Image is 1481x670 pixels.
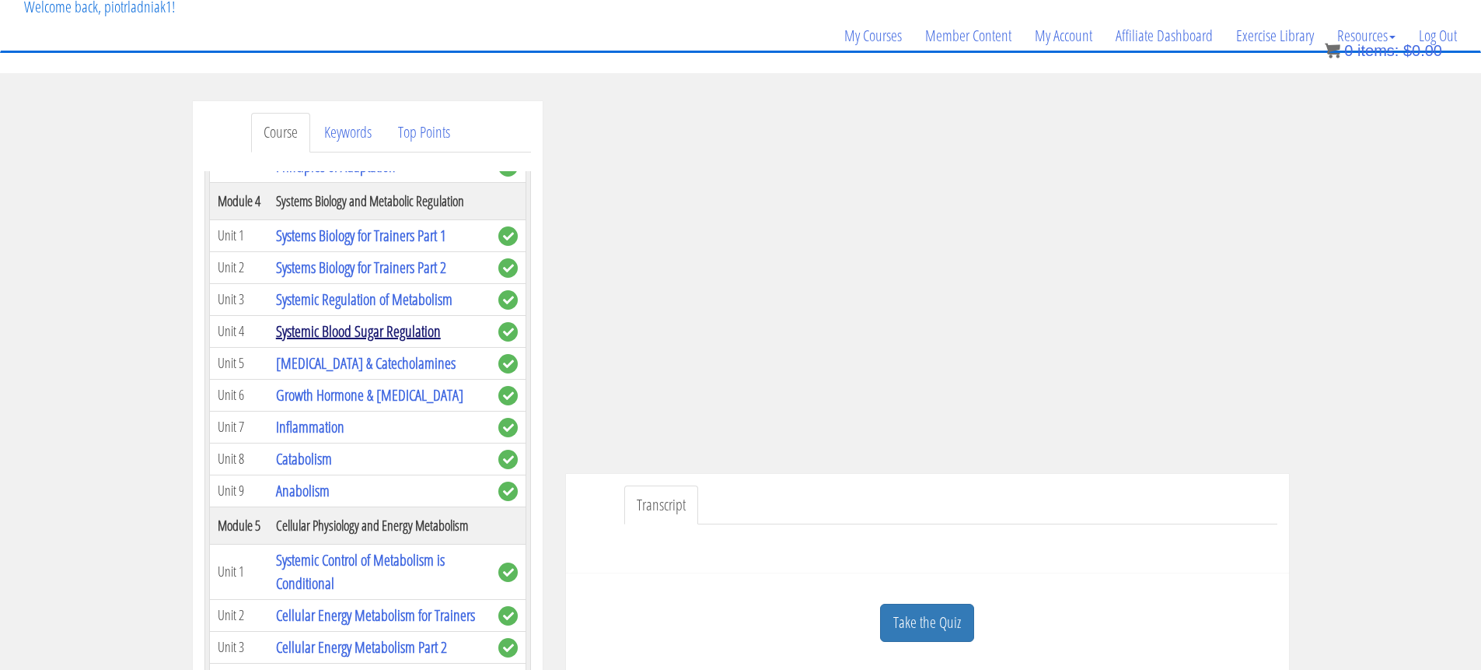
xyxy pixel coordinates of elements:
[251,113,310,153] a: Course
[209,507,268,544] th: Module 5
[276,257,446,278] a: Systems Biology for Trainers Part 2
[209,283,268,315] td: Unit 3
[40,40,171,53] div: Domain: [DOMAIN_NAME]
[1344,42,1353,59] span: 0
[276,384,463,405] a: Growth Hormone & [MEDICAL_DATA]
[209,411,268,443] td: Unit 7
[25,25,37,37] img: logo_orange.svg
[498,354,518,374] span: complete
[624,486,698,525] a: Transcript
[276,448,332,469] a: Catabolism
[209,219,268,251] td: Unit 1
[276,225,446,246] a: Systems Biology for Trainers Part 1
[209,182,268,219] th: Module 4
[209,599,268,631] td: Unit 2
[268,507,491,544] th: Cellular Physiology and Energy Metabolism
[276,605,475,626] a: Cellular Energy Metabolism for Trainers
[498,258,518,278] span: complete
[209,544,268,599] td: Unit 1
[880,604,974,642] a: Take the Quiz
[209,315,268,347] td: Unit 4
[498,563,518,582] span: complete
[498,450,518,469] span: complete
[498,226,518,246] span: complete
[276,549,445,594] a: Systemic Control of Metabolism is Conditional
[209,251,268,283] td: Unit 2
[386,113,463,153] a: Top Points
[59,92,139,102] div: Domain Overview
[498,606,518,626] span: complete
[276,289,452,310] a: Systemic Regulation of Metabolism
[276,480,330,501] a: Anabolism
[1403,42,1412,59] span: $
[172,92,262,102] div: Keywords by Traffic
[209,347,268,379] td: Unit 5
[498,418,518,437] span: complete
[276,353,456,374] a: [MEDICAL_DATA] & Catecholamines
[209,631,268,663] td: Unit 3
[155,90,167,103] img: tab_keywords_by_traffic_grey.svg
[498,638,518,658] span: complete
[44,25,76,37] div: v 4.0.25
[42,90,54,103] img: tab_domain_overview_orange.svg
[498,386,518,405] span: complete
[276,156,396,177] a: Principles of Adaptation
[25,40,37,53] img: website_grey.svg
[1403,42,1442,59] bdi: 0.00
[498,322,518,342] span: complete
[268,182,491,219] th: Systems Biology and Metabolic Regulation
[276,321,441,342] a: Systemic Blood Sugar Regulation
[498,290,518,310] span: complete
[498,482,518,501] span: complete
[1325,42,1442,59] a: 0 items: $0.00
[1357,42,1399,59] span: items:
[209,443,268,475] td: Unit 8
[276,637,447,658] a: Cellular Energy Metabolism Part 2
[276,416,344,437] a: Inflammation
[209,475,268,507] td: Unit 9
[1325,43,1340,58] img: icon11.png
[209,379,268,411] td: Unit 6
[312,113,384,153] a: Keywords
